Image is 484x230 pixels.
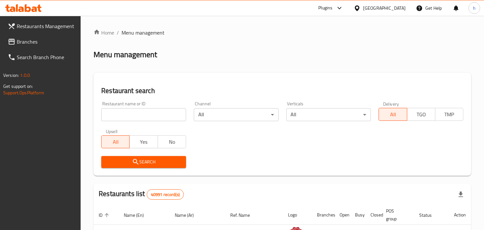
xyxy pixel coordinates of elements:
[161,137,183,147] span: No
[94,49,157,60] h2: Menu management
[175,211,202,219] span: Name (Ar)
[3,18,81,34] a: Restaurants Management
[17,22,76,30] span: Restaurants Management
[283,205,312,225] th: Logo
[147,189,184,200] div: Total records count
[363,5,406,12] div: [GEOGRAPHIC_DATA]
[230,211,258,219] span: Ref. Name
[453,187,469,202] div: Export file
[129,135,158,148] button: Yes
[101,108,186,121] input: Search for restaurant name or ID..
[386,207,406,223] span: POS group
[365,205,381,225] th: Closed
[3,49,81,65] a: Search Branch Phone
[94,29,471,37] nav: breadcrumb
[286,108,371,121] div: All
[435,108,463,121] button: TMP
[158,135,186,148] button: No
[350,205,365,225] th: Busy
[473,5,476,12] span: h
[122,29,164,37] span: Menu management
[99,211,111,219] span: ID
[17,38,76,46] span: Branches
[3,71,19,79] span: Version:
[106,129,118,133] label: Upsell
[383,101,399,106] label: Delivery
[101,135,130,148] button: All
[3,82,33,90] span: Get support on:
[318,4,332,12] div: Plugins
[117,29,119,37] li: /
[381,110,404,119] span: All
[101,86,463,96] h2: Restaurant search
[419,211,440,219] span: Status
[449,205,471,225] th: Action
[147,192,183,198] span: 40991 record(s)
[94,29,114,37] a: Home
[379,108,407,121] button: All
[407,108,435,121] button: TGO
[3,34,81,49] a: Branches
[104,137,127,147] span: All
[312,205,334,225] th: Branches
[17,53,76,61] span: Search Branch Phone
[3,89,44,97] a: Support.OpsPlatform
[194,108,279,121] div: All
[99,189,184,200] h2: Restaurants list
[106,158,181,166] span: Search
[334,205,350,225] th: Open
[101,156,186,168] button: Search
[410,110,433,119] span: TGO
[438,110,461,119] span: TMP
[20,71,30,79] span: 1.0.0
[124,211,152,219] span: Name (En)
[132,137,155,147] span: Yes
